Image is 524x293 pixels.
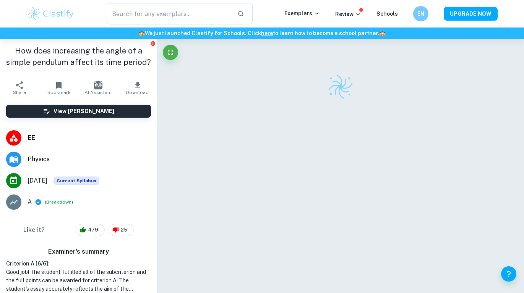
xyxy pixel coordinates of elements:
span: 479 [84,226,102,234]
span: Bookmark [47,90,71,95]
span: Current Syllabus [54,176,99,185]
button: AI Assistant [79,77,118,99]
span: 🏫 [379,30,386,36]
span: 🏫 [138,30,145,36]
h1: How does increasing the angle of a simple pendulum affect its time period? [6,45,151,68]
img: Clastify logo [27,6,75,21]
h6: Criterion A [ 6 / 6 ]: [6,259,151,268]
span: Physics [28,155,151,164]
div: This exemplar is based on the current syllabus. Feel free to refer to it for inspiration/ideas wh... [54,176,99,185]
input: Search for any exemplars... [107,3,232,24]
h6: Like it? [23,225,45,235]
span: [DATE] [28,176,47,185]
button: Report issue [150,40,156,46]
span: AI Assistant [84,90,112,95]
h1: Good job! The student fulfilled all of the subcriterion and the full points can be awarded for cr... [6,268,151,293]
button: Bookmark [39,77,79,99]
h6: Examiner's summary [3,247,154,256]
span: Download [126,90,149,95]
span: 25 [117,226,131,234]
button: Download [118,77,157,99]
h6: We just launched Clastify for Schools. Click to learn how to become a school partner. [2,29,522,37]
div: 25 [109,224,134,236]
a: here [261,30,273,36]
div: 479 [76,224,105,236]
p: Exemplars [284,9,320,18]
span: Share [13,90,26,95]
button: UPGRADE NOW [444,7,498,21]
button: Fullscreen [163,45,178,60]
button: Breakdown [46,199,71,206]
p: Review [335,10,361,18]
h6: EN [416,10,425,18]
button: Help and Feedback [501,266,516,282]
p: A [28,197,32,207]
span: EE [28,133,151,142]
button: View [PERSON_NAME] [6,105,151,118]
h6: View [PERSON_NAME] [54,107,114,115]
button: EN [413,6,428,21]
img: Clastify logo [327,73,354,100]
img: AI Assistant [94,81,102,89]
span: ( ) [45,199,73,206]
a: Schools [376,11,398,17]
